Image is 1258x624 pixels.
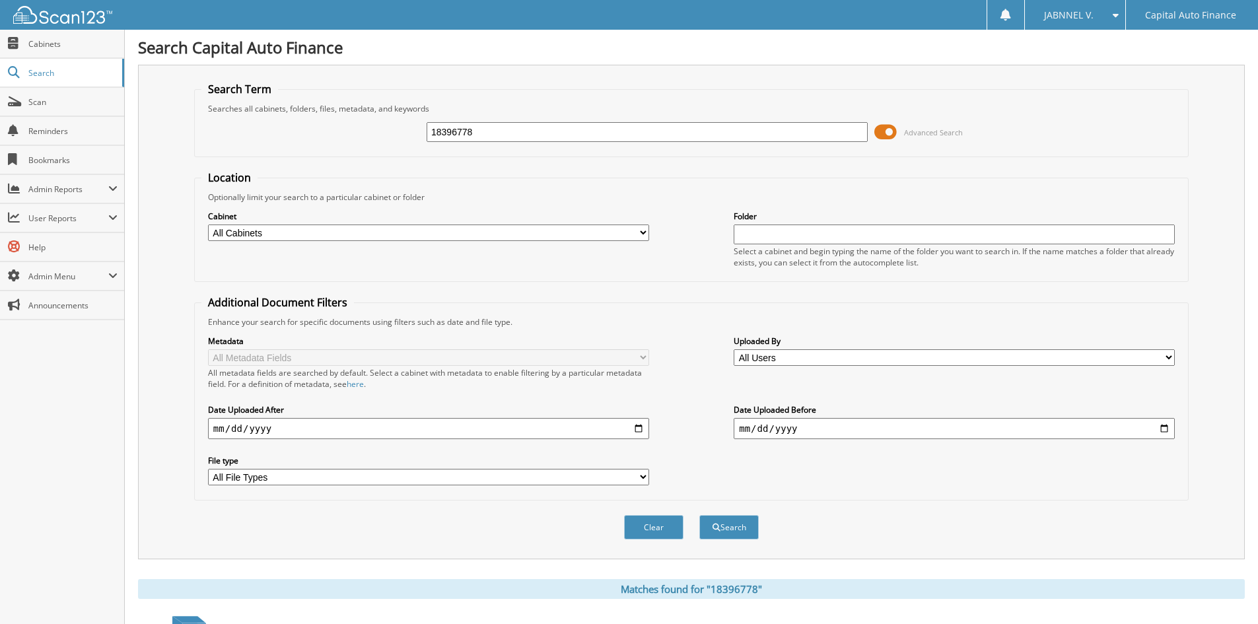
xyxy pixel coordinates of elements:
[28,125,118,137] span: Reminders
[1044,11,1094,19] span: JABNNEL V.
[28,242,118,253] span: Help
[201,103,1181,114] div: Searches all cabinets, folders, files, metadata, and keywords
[1145,11,1236,19] span: Capital Auto Finance
[138,36,1245,58] h1: Search Capital Auto Finance
[28,155,118,166] span: Bookmarks
[208,335,649,347] label: Metadata
[734,335,1175,347] label: Uploaded By
[201,191,1181,203] div: Optionally limit your search to a particular cabinet or folder
[138,579,1245,599] div: Matches found for "18396778"
[208,367,649,390] div: All metadata fields are searched by default. Select a cabinet with metadata to enable filtering b...
[208,211,649,222] label: Cabinet
[28,96,118,108] span: Scan
[201,82,278,96] legend: Search Term
[28,38,118,50] span: Cabinets
[734,211,1175,222] label: Folder
[734,404,1175,415] label: Date Uploaded Before
[28,213,108,224] span: User Reports
[28,184,108,195] span: Admin Reports
[201,170,258,185] legend: Location
[347,378,364,390] a: here
[699,515,759,539] button: Search
[28,271,108,282] span: Admin Menu
[208,418,649,439] input: start
[904,127,963,137] span: Advanced Search
[734,418,1175,439] input: end
[201,316,1181,328] div: Enhance your search for specific documents using filters such as date and file type.
[201,295,354,310] legend: Additional Document Filters
[734,246,1175,268] div: Select a cabinet and begin typing the name of the folder you want to search in. If the name match...
[28,300,118,311] span: Announcements
[28,67,116,79] span: Search
[208,404,649,415] label: Date Uploaded After
[13,6,112,24] img: scan123-logo-white.svg
[624,515,683,539] button: Clear
[208,455,649,466] label: File type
